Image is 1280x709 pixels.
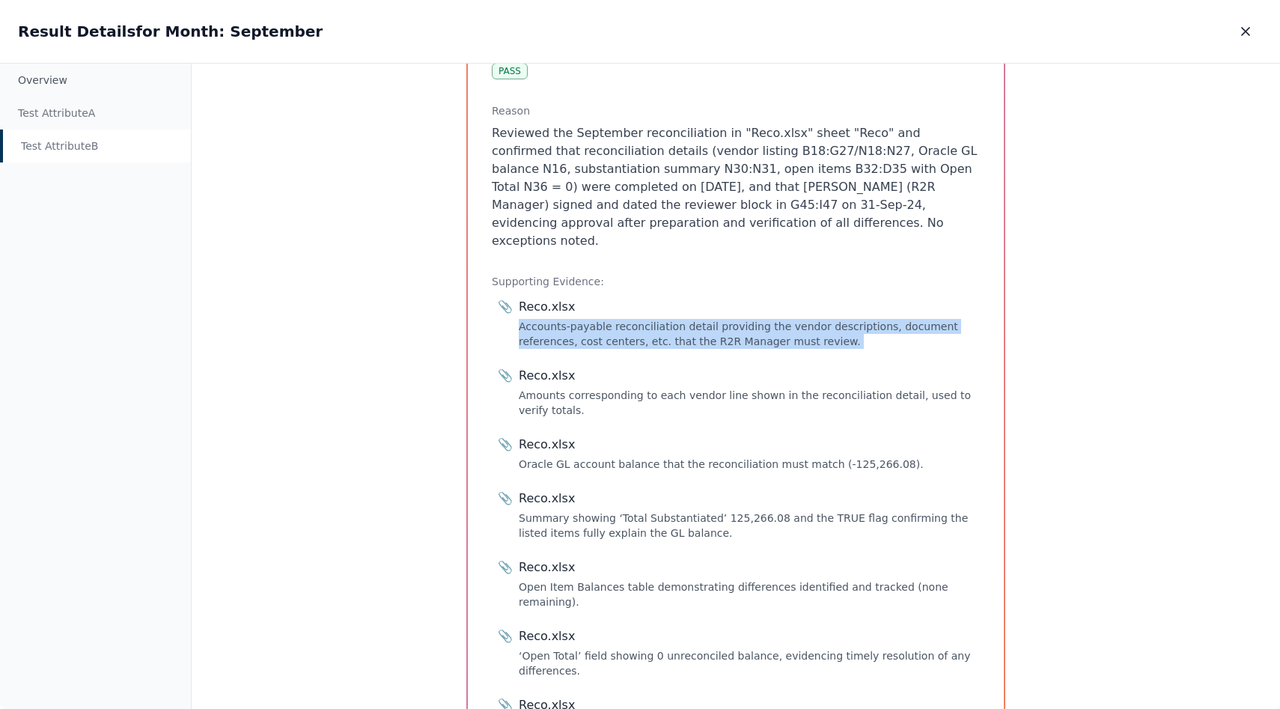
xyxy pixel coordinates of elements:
div: Reco.xlsx [519,559,575,576]
div: Open Item Balances table demonstrating differences identified and tracked (none remaining). [519,579,974,609]
div: Reco.xlsx [519,627,575,645]
h2: Result Details for Month: September [18,21,323,42]
span: 📎 [498,367,513,385]
span: 📎 [498,559,513,576]
p: Reviewed the September reconciliation in "Reco.xlsx" sheet "Reco" and confirmed that reconciliati... [492,124,980,250]
div: ‘Open Total’ field showing 0 unreconciled balance, evidencing timely resolution of any differences. [519,648,974,678]
span: 📎 [498,298,513,316]
div: Accounts-payable reconciliation detail providing the vendor descriptions, document references, co... [519,319,974,349]
h3: Supporting Evidence: [492,274,980,289]
div: Oracle GL account balance that the reconciliation must match (-125,266.08). [519,457,974,472]
h3: Reason [492,103,980,118]
span: 📎 [498,436,513,454]
div: Reco.xlsx [519,490,575,508]
div: Reco.xlsx [519,298,575,316]
span: 📎 [498,490,513,508]
div: Reco.xlsx [519,436,575,454]
div: Reco.xlsx [519,367,575,385]
div: Amounts corresponding to each vendor line shown in the reconciliation detail, used to verify totals. [519,388,974,418]
div: Summary showing ‘Total Substantiated’ 125,266.08 and the TRUE flag confirming the listed items fu... [519,511,974,541]
span: 📎 [498,627,513,645]
div: Pass [492,63,528,79]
